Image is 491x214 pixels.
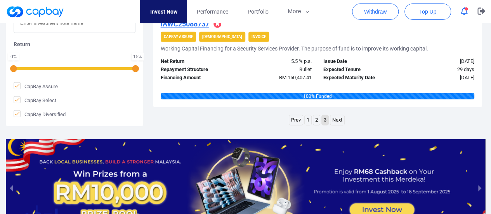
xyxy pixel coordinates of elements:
[14,41,135,48] h5: Return
[404,3,451,20] button: Top Up
[155,74,236,82] div: Financing Amount
[279,75,312,80] span: RM 150,407.41
[161,45,428,52] h5: Working Capital Financing for a Security Services Provider. The purpose of fund is to improve its...
[164,35,193,39] strong: CapBay Assure
[236,57,318,66] div: 5.5 % p.a.
[133,54,142,59] div: 15 %
[14,14,135,33] input: Enter investment note name
[322,115,328,125] a: Page 3 is your current page
[10,54,17,59] div: 0 %
[399,74,480,82] div: [DATE]
[313,115,320,125] a: Page 2
[14,110,66,118] span: CapBay Diversified
[419,8,436,16] span: Top Up
[161,20,209,28] u: iAWC25088737
[330,115,344,125] a: Next page
[161,93,475,99] div: 100 % Funded
[318,66,399,74] div: Expected Tenure
[305,115,311,125] a: Page 1
[236,66,318,74] div: Bullet
[155,57,236,66] div: Net Return
[196,7,228,16] span: Performance
[14,96,56,104] span: CapBay Select
[318,74,399,82] div: Expected Maturity Date
[252,35,266,39] strong: Invoice
[289,115,303,125] a: Previous page
[352,3,399,20] button: Withdraw
[399,66,480,74] div: 29 days
[202,35,242,39] strong: [DEMOGRAPHIC_DATA]
[14,82,58,90] span: CapBay Assure
[247,7,268,16] span: Portfolio
[155,66,236,74] div: Repayment Structure
[318,57,399,66] div: Issue Date
[399,57,480,66] div: [DATE]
